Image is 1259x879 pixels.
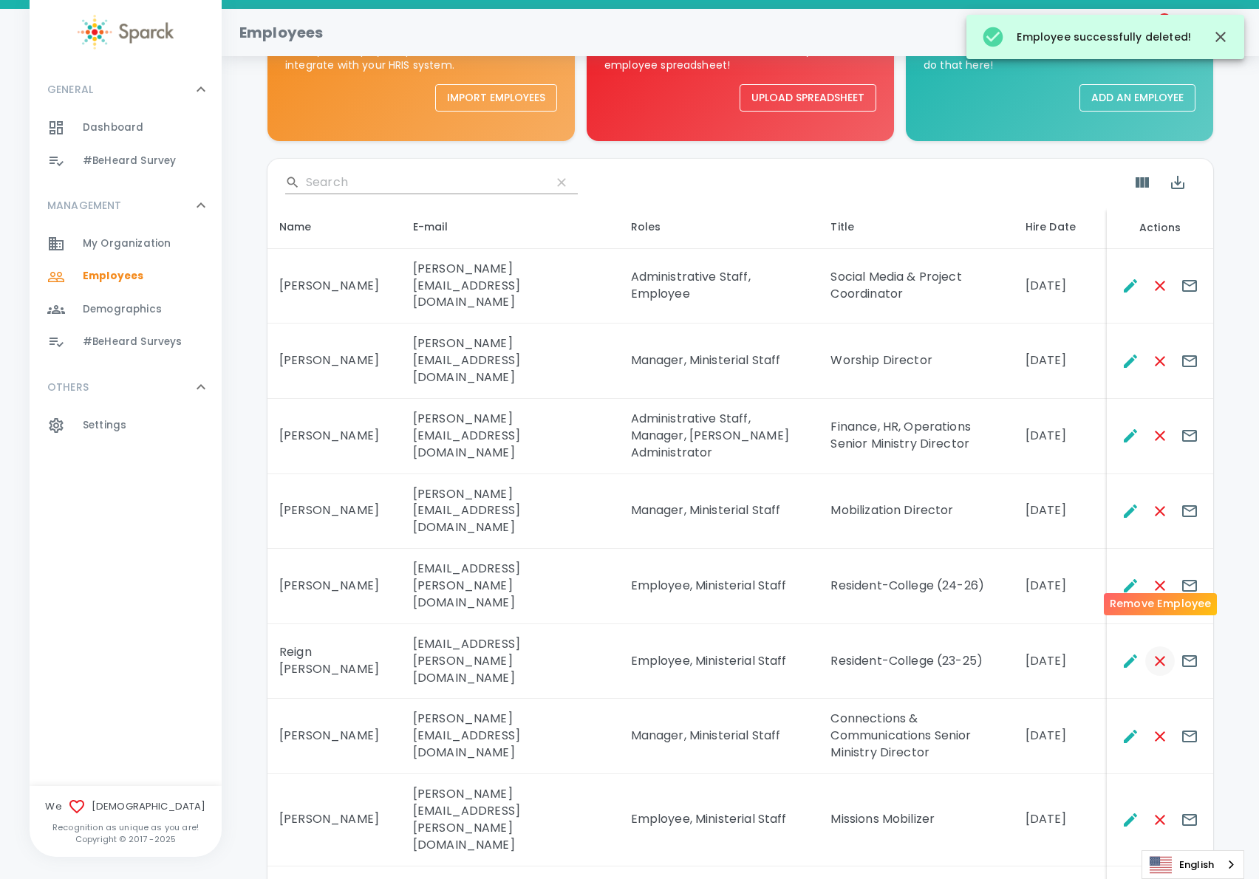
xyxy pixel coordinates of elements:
td: [PERSON_NAME][EMAIL_ADDRESS][DOMAIN_NAME] [401,324,619,399]
a: Sparck logo [30,15,222,49]
td: Administrative Staff, Employee [619,249,819,324]
div: Remove Employee [1104,593,1217,615]
button: Edit [1116,496,1145,526]
td: [PERSON_NAME] [267,699,401,774]
a: Settings [30,409,222,442]
td: [PERSON_NAME][EMAIL_ADDRESS][PERSON_NAME][DOMAIN_NAME] [401,774,619,866]
div: #BeHeard Surveys [30,326,222,358]
p: Copyright © 2017 - 2025 [30,833,222,845]
td: Finance, HR, Operations Senior Ministry Director [819,399,1013,474]
div: GENERAL [30,67,222,112]
button: Remove Employee [1145,722,1175,751]
button: Send E-mails [1175,271,1204,301]
td: Social Media & Project Coordinator [819,249,1013,324]
td: [DATE] [1014,399,1107,474]
button: Send E-mails [1175,646,1204,676]
span: We [DEMOGRAPHIC_DATA] [30,798,222,815]
div: Language [1142,850,1244,879]
p: 200 rows? 500+ rows? We can handle your employee spreadsheet! [604,43,876,72]
div: Title [830,218,1001,236]
button: Remove Employee [1145,346,1175,376]
span: Employees [83,269,143,284]
div: Roles [631,218,808,236]
div: OTHERS [30,409,222,448]
td: Reign [PERSON_NAME] [267,624,401,700]
button: Remove Employee [1145,646,1175,676]
button: Add an Employee [1079,84,1195,112]
td: Employee, Ministerial Staff [619,624,819,700]
td: [PERSON_NAME] [267,549,401,624]
img: Sparck logo [78,15,174,49]
button: Send E-mails [1175,805,1204,835]
div: Employee successfully deleted! [981,19,1191,55]
span: #BeHeard Survey [83,154,176,168]
p: Recognition as unique as you are! [30,821,222,833]
td: [EMAIL_ADDRESS][PERSON_NAME][DOMAIN_NAME] [401,549,619,624]
td: Connections & Communications Senior Ministry Director [819,699,1013,774]
a: Dashboard [30,112,222,144]
button: Remove Employee [1145,496,1175,526]
a: Employees [30,260,222,293]
div: Hire Date [1026,218,1095,236]
td: [DATE] [1014,249,1107,324]
td: Missions Mobilizer [819,774,1013,866]
div: OTHERS [30,365,222,409]
td: Manager, Ministerial Staff [619,699,819,774]
td: [DATE] [1014,624,1107,700]
button: Edit [1116,722,1145,751]
button: Upload Spreadsheet [740,84,876,112]
button: Send E-mails [1175,571,1204,601]
td: [PERSON_NAME] [267,774,401,866]
td: [PERSON_NAME][EMAIL_ADDRESS][DOMAIN_NAME] [401,249,619,324]
div: E-mail [413,218,607,236]
button: Send E-mails [1175,496,1204,526]
td: [DATE] [1014,699,1107,774]
td: [PERSON_NAME] [267,249,401,324]
td: [PERSON_NAME] [267,324,401,399]
span: Demographics [83,302,162,317]
span: #BeHeard Surveys [83,335,182,349]
div: GENERAL [30,112,222,183]
td: [PERSON_NAME][EMAIL_ADDRESS][DOMAIN_NAME] [401,699,619,774]
button: Remove Employee [1145,805,1175,835]
aside: Language selected: English [1142,850,1244,879]
button: Edit [1116,571,1145,601]
div: MANAGEMENT [30,183,222,228]
button: Remove Employee [1145,571,1175,601]
td: [EMAIL_ADDRESS][PERSON_NAME][DOMAIN_NAME] [401,624,619,700]
td: Administrative Staff, Manager, [PERSON_NAME] Administrator [619,399,819,474]
td: [PERSON_NAME][EMAIL_ADDRESS][DOMAIN_NAME] [401,474,619,550]
p: OTHERS [47,380,89,394]
td: Worship Director [819,324,1013,399]
td: [DATE] [1014,549,1107,624]
button: Show Columns [1125,165,1160,200]
button: Send E-mails [1175,722,1204,751]
p: GENERAL [47,82,93,97]
button: Edit [1116,646,1145,676]
td: [PERSON_NAME][EMAIL_ADDRESS][DOMAIN_NAME] [401,399,619,474]
td: Resident-College (23-25) [819,624,1013,700]
p: MANAGEMENT [47,198,122,213]
a: Demographics [30,293,222,326]
button: Remove Employee [1145,421,1175,451]
a: #BeHeard Survey [30,145,222,177]
button: Edit [1116,805,1145,835]
td: Manager, Ministerial Staff [619,324,819,399]
button: Send E-mails [1175,346,1204,376]
td: Mobilization Director [819,474,1013,550]
svg: Search [285,175,300,190]
button: Import Employees [435,84,557,112]
input: Search [306,171,539,194]
td: [PERSON_NAME] [267,474,401,550]
a: My Organization [30,228,222,260]
span: My Organization [83,236,171,251]
div: Name [279,218,389,236]
span: Dashboard [83,120,143,135]
button: Edit [1116,421,1145,451]
button: Remove Employee [1145,271,1175,301]
td: [DATE] [1014,774,1107,866]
